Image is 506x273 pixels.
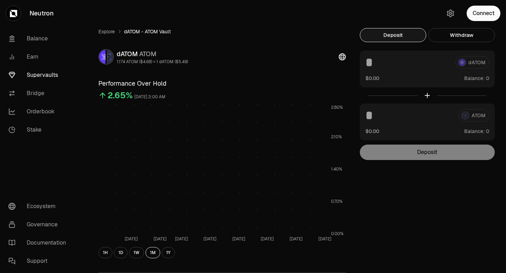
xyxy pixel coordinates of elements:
[331,166,342,172] tspan: 1.40%
[3,197,76,215] a: Ecosystem
[129,247,144,258] button: 1W
[145,247,160,258] button: 1M
[175,236,188,242] tspan: [DATE]
[3,29,76,48] a: Balance
[428,28,495,42] button: Withdraw
[464,128,485,135] span: Balance:
[3,48,76,66] a: Earn
[261,236,274,242] tspan: [DATE]
[232,236,245,242] tspan: [DATE]
[108,90,133,101] div: 2.65%
[3,234,76,252] a: Documentation
[117,59,188,65] div: 1.174 ATOM ($4.68) = 1 dATOM ($5.49)
[365,74,379,82] button: $0.00
[360,28,426,42] button: Deposit
[139,50,156,58] span: ATOM
[99,50,105,64] img: dATOM Logo
[467,6,500,21] button: Connect
[98,79,346,88] h3: Performance Over Hold
[290,236,303,242] tspan: [DATE]
[162,247,175,258] button: 1Y
[331,134,342,140] tspan: 2.10%
[464,75,485,82] span: Balance:
[3,102,76,121] a: Orderbook
[125,236,138,242] tspan: [DATE]
[98,247,112,258] button: 1H
[117,49,188,59] div: dATOM
[154,236,167,242] tspan: [DATE]
[318,236,331,242] tspan: [DATE]
[331,105,343,110] tspan: 2.80%
[3,121,76,139] a: Stake
[114,247,128,258] button: 1D
[331,231,344,237] tspan: 0.00%
[3,215,76,234] a: Governance
[331,199,343,204] tspan: 0.70%
[124,28,171,35] span: dATOM - ATOM Vault
[365,127,379,135] button: $0.00
[134,93,166,101] div: [DATE] 2:00 AM
[203,236,216,242] tspan: [DATE]
[3,252,76,270] a: Support
[98,28,346,35] nav: breadcrumb
[107,50,113,64] img: ATOM Logo
[98,28,115,35] a: Explore
[3,66,76,84] a: Supervaults
[3,84,76,102] a: Bridge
